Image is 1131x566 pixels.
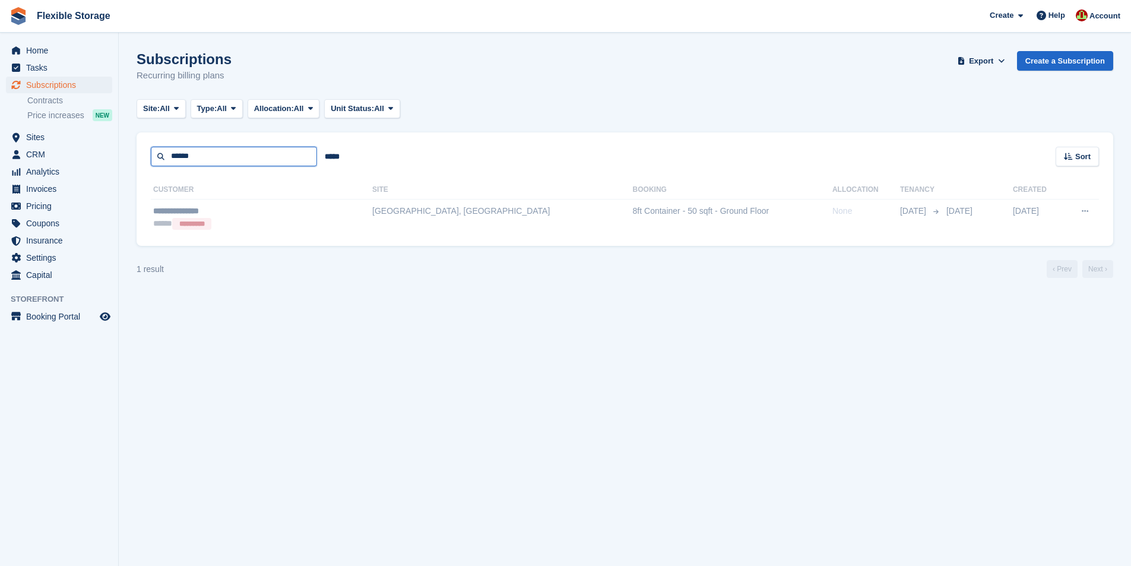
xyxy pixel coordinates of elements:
[6,308,112,325] a: menu
[32,6,115,26] a: Flexible Storage
[26,129,97,146] span: Sites
[1017,51,1113,71] a: Create a Subscription
[26,198,97,214] span: Pricing
[1076,10,1088,21] img: David Jones
[137,51,232,67] h1: Subscriptions
[26,181,97,197] span: Invoices
[27,110,84,121] span: Price increases
[26,249,97,266] span: Settings
[6,198,112,214] a: menu
[6,146,112,163] a: menu
[6,181,112,197] a: menu
[26,163,97,180] span: Analytics
[26,232,97,249] span: Insurance
[6,215,112,232] a: menu
[11,293,118,305] span: Storefront
[6,59,112,76] a: menu
[1089,10,1120,22] span: Account
[26,215,97,232] span: Coupons
[27,109,112,122] a: Price increases NEW
[6,77,112,93] a: menu
[9,7,27,25] img: stora-icon-8386f47178a22dfd0bd8f6a31ec36ba5ce8667c1dd55bd0f319d3a0aa187defe.svg
[98,309,112,324] a: Preview store
[6,232,112,249] a: menu
[955,51,1008,71] button: Export
[26,267,97,283] span: Capital
[26,42,97,59] span: Home
[137,69,232,83] p: Recurring billing plans
[26,308,97,325] span: Booking Portal
[6,267,112,283] a: menu
[969,55,993,67] span: Export
[93,109,112,121] div: NEW
[990,10,1013,21] span: Create
[6,249,112,266] a: menu
[6,42,112,59] a: menu
[27,95,112,106] a: Contracts
[26,59,97,76] span: Tasks
[26,146,97,163] span: CRM
[1048,10,1065,21] span: Help
[26,77,97,93] span: Subscriptions
[6,129,112,146] a: menu
[6,163,112,180] a: menu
